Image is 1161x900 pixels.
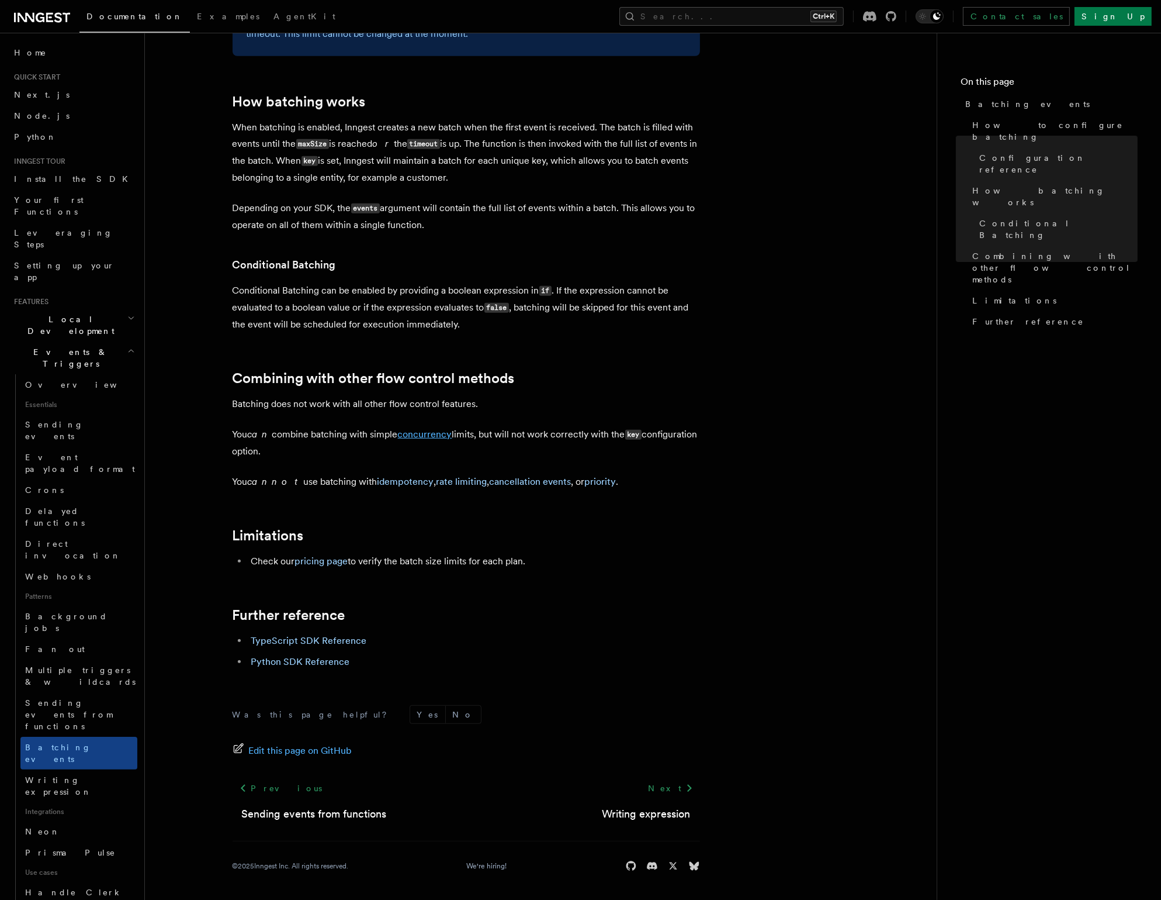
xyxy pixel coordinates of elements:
[25,612,108,633] span: Background jobs
[248,553,700,570] li: Check our to verify the batch size limits for each plan.
[968,246,1138,290] a: Combining with other flow control methods
[233,426,700,460] p: You combine batching with simple limits, but will not work correctly with the configuration option.
[810,11,837,22] kbd: Ctrl+K
[398,429,452,440] a: concurrency
[20,842,137,863] a: Prisma Pulse
[20,770,137,802] a: Writing expression
[14,261,115,282] span: Setting up your app
[377,476,434,487] a: idempotency
[25,827,60,836] span: Neon
[14,111,70,120] span: Node.js
[20,447,137,480] a: Event payload format
[25,572,91,581] span: Webhooks
[975,213,1138,246] a: Conditional Batching
[233,861,349,871] div: © 2025 Inngest Inc. All rights reserved.
[20,802,137,821] span: Integrations
[14,174,135,184] span: Install the SDK
[20,533,137,566] a: Direct invocation
[251,635,367,646] a: TypeScript SDK Reference
[249,743,352,759] span: Edit this page on GitHub
[25,698,112,731] span: Sending events from functions
[972,316,1084,327] span: Further reference
[233,94,366,110] a: How batching works
[602,806,691,822] a: Writing expression
[539,286,552,296] code: if
[484,303,509,313] code: false
[641,778,700,799] a: Next
[9,157,65,166] span: Inngest tour
[446,706,481,723] button: No
[9,342,137,374] button: Events & Triggers
[233,474,700,490] p: You use batching with , , , or .
[436,476,487,487] a: rate limiting
[20,374,137,395] a: Overview
[9,309,137,342] button: Local Development
[25,665,136,687] span: Multiple triggers & wildcards
[9,222,137,255] a: Leveraging Steps
[961,94,1138,115] a: Batching events
[242,806,387,822] a: Sending events from functions
[351,204,380,213] code: events
[14,90,70,99] span: Next.js
[20,395,137,414] span: Essentials
[233,709,396,720] p: Was this page helpful?
[25,848,116,857] span: Prisma Pulse
[972,185,1138,208] span: How batching works
[979,218,1138,241] span: Conditional Batching
[25,644,85,654] span: Fan out
[968,180,1138,213] a: How batching works
[233,778,329,799] a: Previous
[410,706,445,723] button: Yes
[9,168,137,189] a: Install the SDK
[9,255,137,288] a: Setting up your app
[968,311,1138,332] a: Further reference
[979,152,1138,175] span: Configuration reference
[233,743,352,759] a: Edit this page on GitHub
[20,501,137,533] a: Delayed functions
[20,737,137,770] a: Batching events
[20,587,137,606] span: Patterns
[233,200,700,233] p: Depending on your SDK, the argument will contain the full list of events within a batch. This all...
[20,863,137,882] span: Use cases
[975,147,1138,180] a: Configuration reference
[965,98,1090,110] span: Batching events
[968,115,1138,147] a: How to configure batching
[233,607,345,623] a: Further reference
[296,139,329,149] code: maxSize
[197,12,259,21] span: Examples
[25,453,135,474] span: Event payload format
[25,420,84,441] span: Sending events
[86,12,183,21] span: Documentation
[301,156,318,166] code: key
[963,7,1070,26] a: Contact sales
[9,313,127,337] span: Local Development
[233,257,336,273] a: Conditional Batching
[9,126,137,147] a: Python
[9,346,127,370] span: Events & Triggers
[14,47,47,58] span: Home
[1075,7,1152,26] a: Sign Up
[968,290,1138,311] a: Limitations
[20,639,137,660] a: Fan out
[190,4,266,32] a: Examples
[233,527,304,544] a: Limitations
[9,297,48,306] span: Features
[25,775,92,796] span: Writing expression
[273,12,335,21] span: AgentKit
[9,73,60,82] span: Quick start
[9,42,137,63] a: Home
[20,821,137,842] a: Neon
[233,396,700,412] p: Batching does not work with all other flow control features.
[20,606,137,639] a: Background jobs
[14,195,84,216] span: Your first Functions
[25,485,64,495] span: Crons
[619,7,844,26] button: Search...Ctrl+K
[25,539,121,560] span: Direct invocation
[20,566,137,587] a: Webhooks
[20,692,137,737] a: Sending events from functions
[233,282,700,333] p: Conditional Batching can be enabled by providing a boolean expression in . If the expression cann...
[9,189,137,222] a: Your first Functions
[625,430,642,440] code: key
[20,480,137,501] a: Crons
[251,656,350,667] a: Python SDK Reference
